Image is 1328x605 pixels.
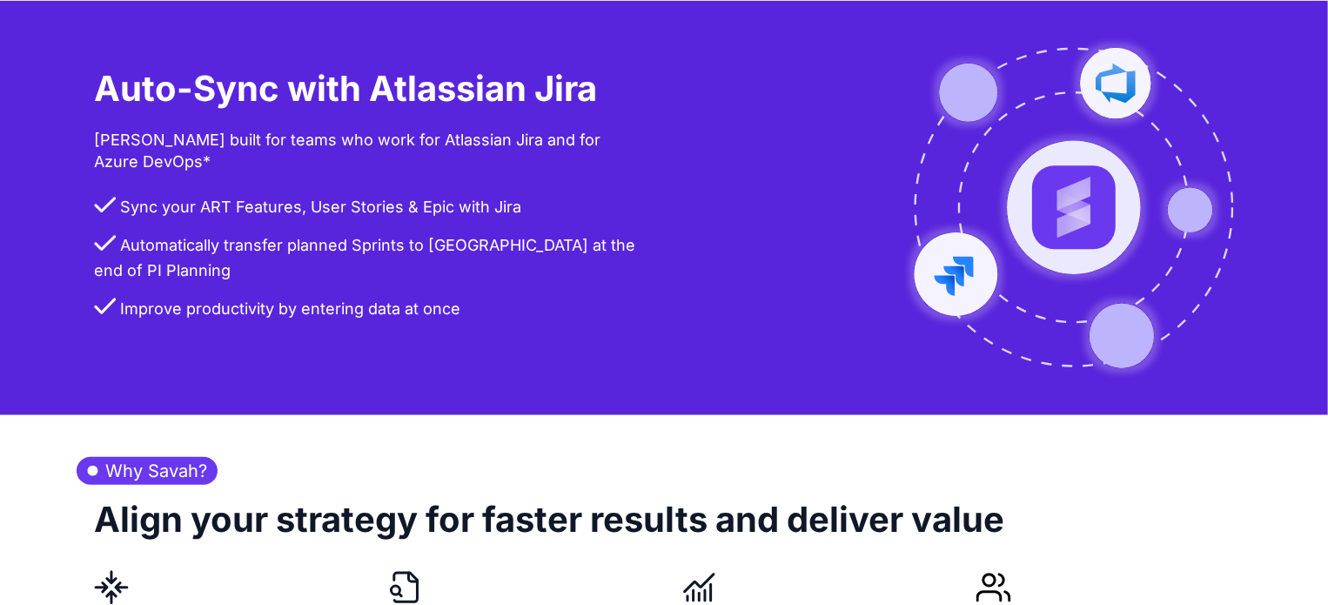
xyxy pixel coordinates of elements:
iframe: Chat Widget [1241,521,1328,605]
li: Automatically transfer planned Sprints to [GEOGRAPHIC_DATA] at the end of PI Planning [94,233,647,297]
li: Sync your ART Features, User Stories & Epic with Jira [94,195,647,233]
h2: Align your strategy for faster results and deliver value [94,485,1004,570]
img: checkbox.png [94,235,116,251]
img: checkbox.png [94,197,116,212]
h3: Auto-Sync with Atlassian Jira [94,68,597,120]
div: [PERSON_NAME] built for teams who work for Atlassian Jira and for Azure DevOps* [94,120,647,181]
img: checkbox.png [94,298,116,313]
h3: Why Savah? [77,457,218,485]
li: Improve productivity by entering data at once [94,297,647,335]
